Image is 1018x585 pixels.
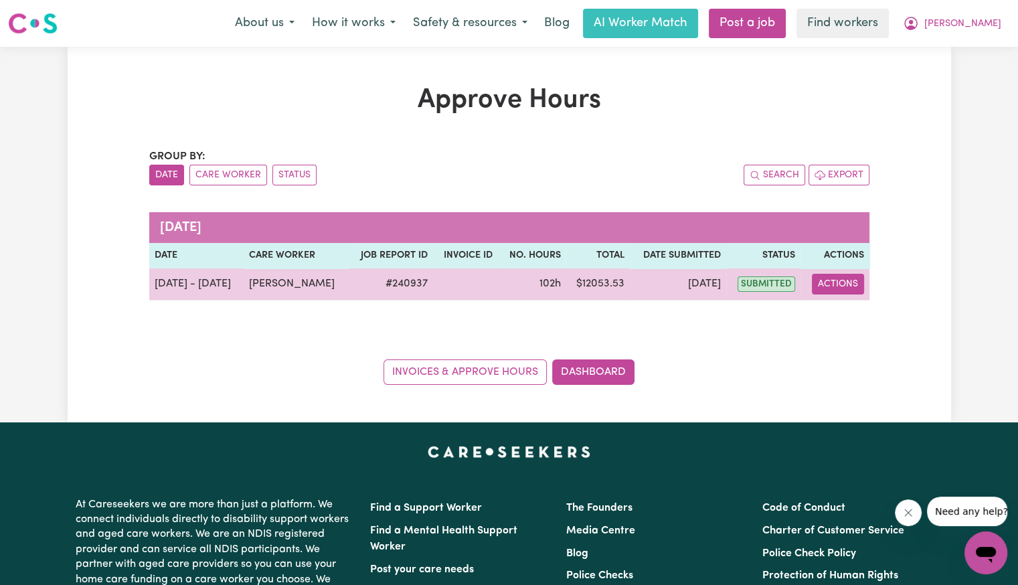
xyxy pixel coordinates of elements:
iframe: Message from company [927,497,1007,526]
a: Find workers [796,9,889,38]
button: sort invoices by date [149,165,184,185]
span: 102 hours [539,278,560,289]
span: Need any help? [8,9,81,20]
a: Dashboard [552,359,634,385]
button: Search [744,165,805,185]
span: [PERSON_NAME] [924,17,1001,31]
th: Job Report ID [349,243,433,268]
th: Status [726,243,800,268]
a: Protection of Human Rights [762,570,898,581]
button: My Account [894,9,1010,37]
button: Safety & resources [404,9,536,37]
a: Find a Mental Health Support Worker [370,525,517,552]
button: Actions [812,274,864,295]
a: Find a Support Worker [370,503,482,513]
a: Code of Conduct [762,503,845,513]
th: Total [566,243,630,268]
caption: [DATE] [149,212,869,243]
span: submitted [738,276,795,292]
a: Post your care needs [370,564,474,575]
iframe: Button to launch messaging window [964,531,1007,574]
td: $ 12053.53 [566,268,630,301]
a: Blog [536,9,578,38]
a: Blog [566,548,588,559]
button: Export [809,165,869,185]
a: Post a job [709,9,786,38]
td: # 240937 [349,268,433,301]
th: No. Hours [498,243,566,268]
th: Date [149,243,244,268]
a: Charter of Customer Service [762,525,904,536]
button: sort invoices by paid status [272,165,317,185]
span: Group by: [149,151,205,162]
th: Actions [800,243,869,268]
a: Careseekers home page [428,446,590,457]
button: sort invoices by care worker [189,165,267,185]
a: Invoices & Approve Hours [384,359,547,385]
th: Invoice ID [433,243,498,268]
button: About us [226,9,303,37]
td: [DATE] - [DATE] [149,268,244,301]
th: Care worker [244,243,349,268]
a: Police Check Policy [762,548,856,559]
td: [PERSON_NAME] [244,268,349,301]
h1: Approve Hours [149,84,869,116]
a: AI Worker Match [583,9,698,38]
td: [DATE] [630,268,726,301]
img: Careseekers logo [8,11,58,35]
th: Date Submitted [630,243,726,268]
a: Careseekers logo [8,8,58,39]
a: Police Checks [566,570,633,581]
a: The Founders [566,503,632,513]
a: Media Centre [566,525,635,536]
iframe: Close message [895,499,922,526]
button: How it works [303,9,404,37]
